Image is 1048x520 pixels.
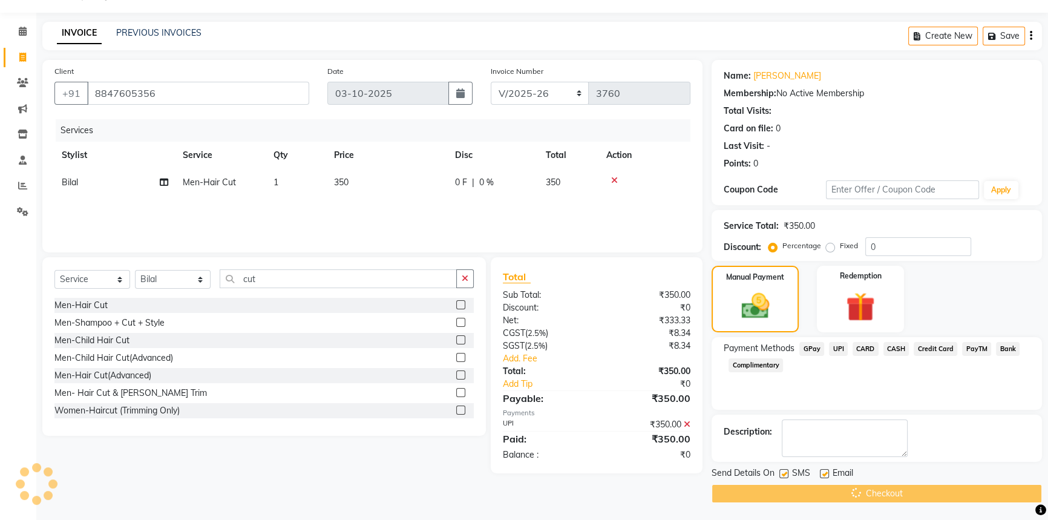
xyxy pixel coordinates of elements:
div: ₹350.00 [597,289,699,301]
div: Description: [724,426,772,438]
div: Card on file: [724,122,773,135]
div: ₹8.34 [597,340,699,352]
div: Service Total: [724,220,779,232]
div: Last Visit: [724,140,764,153]
a: PREVIOUS INVOICES [116,27,201,38]
a: [PERSON_NAME] [753,70,821,82]
span: SMS [792,467,810,482]
span: Bank [996,342,1020,356]
span: PayTM [962,342,991,356]
span: Credit Card [914,342,957,356]
th: Action [599,142,690,169]
div: Services [56,119,699,142]
span: 0 F [455,176,467,189]
div: ₹0 [597,449,699,461]
span: Email [833,467,853,482]
div: ₹8.34 [597,327,699,340]
div: 0 [776,122,781,135]
div: Men-Hair Cut [54,299,108,312]
div: Total Visits: [724,105,771,117]
span: Payment Methods [724,342,794,355]
div: Points: [724,157,751,170]
div: No Active Membership [724,87,1030,100]
label: Client [54,66,74,77]
div: Discount: [724,241,761,254]
th: Disc [448,142,539,169]
button: Apply [984,181,1018,199]
span: 2.5% [528,328,546,338]
div: ₹333.33 [597,314,699,327]
div: Net: [494,314,597,327]
div: 0 [753,157,758,170]
span: GPay [799,342,824,356]
div: ( ) [494,340,597,352]
a: Add Tip [494,378,614,390]
div: Name: [724,70,751,82]
div: Sub Total: [494,289,597,301]
span: Bilal [62,177,78,188]
label: Fixed [840,240,858,251]
label: Invoice Number [491,66,543,77]
button: +91 [54,82,88,105]
img: _cash.svg [733,290,778,322]
span: | [472,176,474,189]
label: Percentage [782,240,821,251]
th: Service [175,142,266,169]
div: Membership: [724,87,776,100]
span: Men-Hair Cut [183,177,236,188]
span: Send Details On [712,467,775,482]
div: ₹0 [597,301,699,314]
div: ₹350.00 [784,220,815,232]
button: Create New [908,27,978,45]
span: 2.5% [527,341,545,351]
div: Paid: [494,432,597,446]
div: Discount: [494,301,597,314]
span: 0 % [479,176,494,189]
div: ( ) [494,327,597,340]
div: ₹350.00 [597,391,699,406]
span: CARD [853,342,879,356]
label: Date [327,66,344,77]
span: 1 [273,177,278,188]
div: Payments [503,408,691,418]
div: ₹350.00 [597,432,699,446]
span: UPI [829,342,848,356]
th: Total [539,142,599,169]
input: Search or Scan [220,269,457,288]
th: Price [327,142,448,169]
div: UPI [494,418,597,431]
span: Complimentary [729,358,783,372]
div: Total: [494,365,597,378]
div: Men-Shampoo + Cut + Style [54,317,165,329]
div: ₹350.00 [597,418,699,431]
input: Enter Offer / Coupon Code [826,180,979,199]
div: Coupon Code [724,183,826,196]
th: Qty [266,142,327,169]
div: Men-Child Hair Cut [54,334,129,347]
span: CASH [883,342,909,356]
div: Balance : [494,449,597,461]
label: Manual Payment [726,272,784,283]
div: Men-Child Hair Cut(Advanced) [54,352,173,364]
div: ₹350.00 [597,365,699,378]
div: ₹0 [614,378,699,390]
span: SGST [503,340,525,351]
div: Women-Haircut (Trimming Only) [54,404,180,417]
div: Payable: [494,391,597,406]
label: Redemption [840,271,882,281]
img: _gift.svg [837,289,884,325]
button: Save [983,27,1025,45]
a: Add. Fee [494,352,700,365]
span: 350 [334,177,349,188]
span: 350 [546,177,560,188]
span: CGST [503,327,525,338]
th: Stylist [54,142,175,169]
div: Men- Hair Cut & [PERSON_NAME] Trim [54,387,207,400]
input: Search by Name/Mobile/Email/Code [87,82,309,105]
a: INVOICE [57,22,102,44]
div: - [767,140,770,153]
div: Men-Hair Cut(Advanced) [54,369,151,382]
span: Total [503,271,531,283]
